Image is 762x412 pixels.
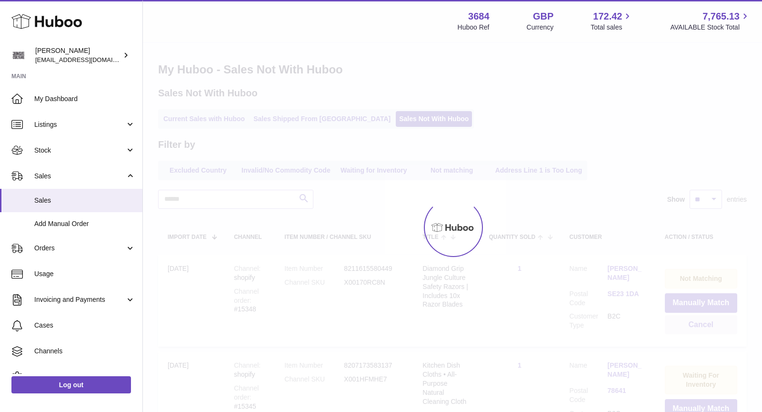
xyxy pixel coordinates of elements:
[670,10,751,32] a: 7,765.13 AVAILABLE Stock Total
[527,23,554,32] div: Currency
[34,120,125,129] span: Listings
[34,372,135,381] span: Settings
[702,10,740,23] span: 7,765.13
[34,269,135,278] span: Usage
[34,94,135,103] span: My Dashboard
[35,56,140,63] span: [EMAIL_ADDRESS][DOMAIN_NAME]
[34,244,125,253] span: Orders
[458,23,490,32] div: Huboo Ref
[593,10,622,23] span: 172.42
[35,46,121,64] div: [PERSON_NAME]
[533,10,553,23] strong: GBP
[34,295,125,304] span: Invoicing and Payments
[468,10,490,23] strong: 3684
[34,146,125,155] span: Stock
[34,219,135,228] span: Add Manual Order
[34,172,125,181] span: Sales
[34,196,135,205] span: Sales
[670,23,751,32] span: AVAILABLE Stock Total
[591,23,633,32] span: Total sales
[11,48,26,62] img: theinternationalventure@gmail.com
[34,321,135,330] span: Cases
[591,10,633,32] a: 172.42 Total sales
[34,347,135,356] span: Channels
[11,376,131,393] a: Log out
